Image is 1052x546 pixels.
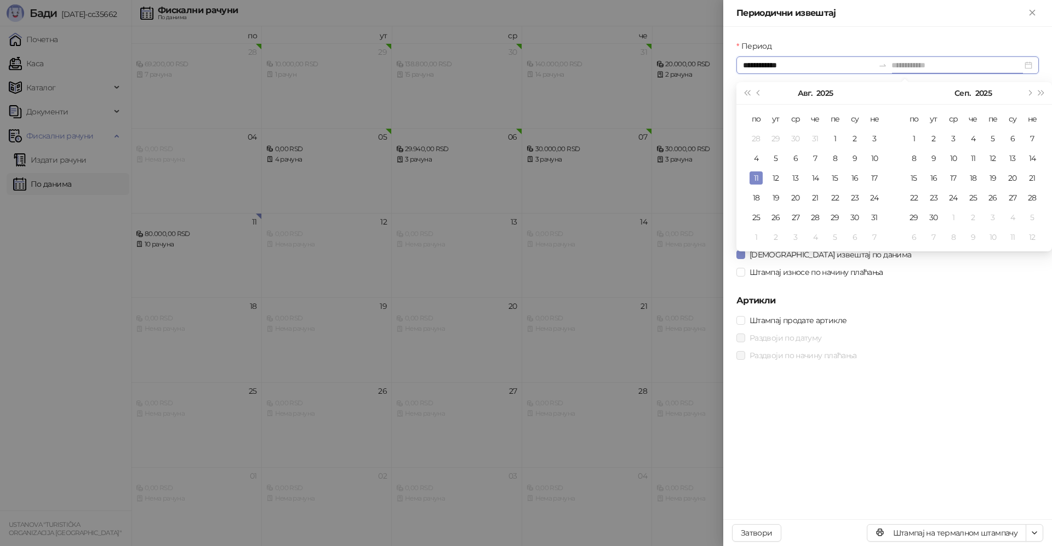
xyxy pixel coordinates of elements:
div: 31 [809,132,822,145]
td: 2025-09-07 [865,227,884,247]
td: 2025-09-30 [924,208,944,227]
div: 15 [907,171,921,185]
td: 2025-08-13 [786,168,805,188]
button: Изабери годину [975,82,992,104]
div: 1 [750,231,763,244]
td: 2025-08-21 [805,188,825,208]
td: 2025-09-28 [1022,188,1042,208]
div: 31 [868,211,881,224]
th: су [1003,109,1022,129]
div: 18 [967,171,980,185]
div: 25 [750,211,763,224]
th: че [805,109,825,129]
td: 2025-10-09 [963,227,983,247]
td: 2025-08-04 [746,148,766,168]
td: 2025-09-14 [1022,148,1042,168]
td: 2025-09-02 [766,227,786,247]
div: 12 [986,152,999,165]
td: 2025-07-28 [746,129,766,148]
td: 2025-10-03 [983,208,1003,227]
td: 2025-09-22 [904,188,924,208]
td: 2025-08-03 [865,129,884,148]
button: Штампај на термалном штампачу [867,524,1026,542]
div: 18 [750,191,763,204]
td: 2025-08-28 [805,208,825,227]
td: 2025-08-05 [766,148,786,168]
div: 11 [967,152,980,165]
div: 20 [1006,171,1019,185]
div: 7 [927,231,940,244]
td: 2025-10-11 [1003,227,1022,247]
div: 7 [868,231,881,244]
div: 8 [828,152,842,165]
span: Штампај износе по начину плаћања [745,266,888,278]
th: не [1022,109,1042,129]
button: Претходна година (Control + left) [741,82,753,104]
th: пе [825,109,845,129]
td: 2025-10-12 [1022,227,1042,247]
button: Претходни месец (PageUp) [753,82,765,104]
td: 2025-07-30 [786,129,805,148]
div: 19 [986,171,999,185]
td: 2025-08-26 [766,208,786,227]
div: 24 [947,191,960,204]
div: 30 [848,211,861,224]
div: 16 [927,171,940,185]
div: 20 [789,191,802,204]
div: 2 [769,231,782,244]
td: 2025-08-14 [805,168,825,188]
div: 6 [1006,132,1019,145]
div: 9 [848,152,861,165]
td: 2025-09-19 [983,168,1003,188]
div: 23 [848,191,861,204]
td: 2025-08-22 [825,188,845,208]
th: ут [924,109,944,129]
div: 26 [986,191,999,204]
div: 27 [789,211,802,224]
td: 2025-09-07 [1022,129,1042,148]
td: 2025-09-21 [1022,168,1042,188]
th: ср [786,109,805,129]
div: 3 [986,211,999,224]
div: 29 [769,132,782,145]
td: 2025-08-27 [786,208,805,227]
div: 30 [789,132,802,145]
td: 2025-08-08 [825,148,845,168]
div: 6 [789,152,802,165]
div: 3 [868,132,881,145]
button: Следећа година (Control + right) [1036,82,1048,104]
div: 14 [1026,152,1039,165]
div: 15 [828,171,842,185]
div: 7 [1026,132,1039,145]
div: 14 [809,171,822,185]
td: 2025-10-01 [944,208,963,227]
div: 4 [750,152,763,165]
div: 29 [828,211,842,224]
div: 11 [1006,231,1019,244]
td: 2025-09-10 [944,148,963,168]
div: 7 [809,152,822,165]
div: 5 [828,231,842,244]
span: Раздвоји по датуму [745,332,826,344]
div: 10 [868,152,881,165]
div: 3 [947,132,960,145]
div: 4 [809,231,822,244]
td: 2025-09-13 [1003,148,1022,168]
td: 2025-09-06 [845,227,865,247]
div: 10 [947,152,960,165]
span: Раздвоји по начину плаћања [745,349,861,361]
div: 9 [967,231,980,244]
th: су [845,109,865,129]
td: 2025-09-15 [904,168,924,188]
div: 5 [986,132,999,145]
div: 3 [789,231,802,244]
td: 2025-08-30 [845,208,865,227]
div: 21 [1026,171,1039,185]
div: 24 [868,191,881,204]
div: 4 [967,132,980,145]
td: 2025-09-23 [924,188,944,208]
th: по [746,109,766,129]
td: 2025-09-03 [786,227,805,247]
div: 12 [769,171,782,185]
div: 17 [868,171,881,185]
